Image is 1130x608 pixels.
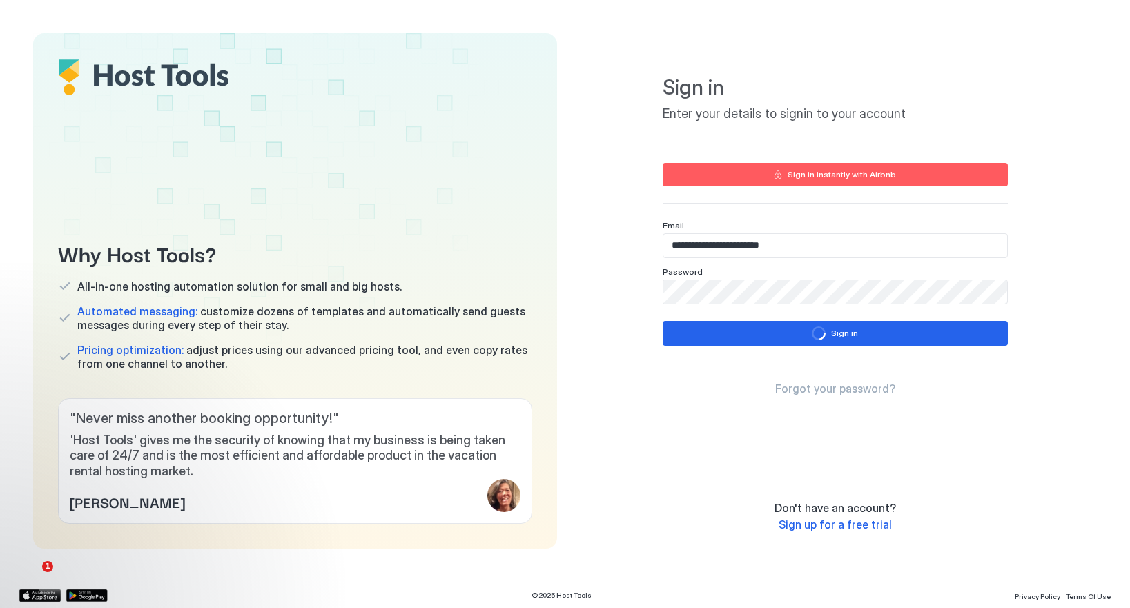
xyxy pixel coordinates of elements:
[663,234,1007,257] input: Input Field
[812,326,826,340] div: loading
[77,280,402,293] span: All-in-one hosting automation solution for small and big hosts.
[663,220,684,231] span: Email
[1066,592,1111,600] span: Terms Of Use
[1066,588,1111,602] a: Terms Of Use
[77,304,532,332] span: customize dozens of templates and automatically send guests messages during every step of their s...
[779,518,892,531] span: Sign up for a free trial
[779,518,892,532] a: Sign up for a free trial
[70,433,520,480] span: 'Host Tools' gives me the security of knowing that my business is being taken care of 24/7 and is...
[663,280,1007,304] input: Input Field
[532,591,592,600] span: © 2025 Host Tools
[77,304,197,318] span: Automated messaging:
[58,237,532,268] span: Why Host Tools?
[788,168,896,181] div: Sign in instantly with Airbnb
[77,343,532,371] span: adjust prices using our advanced pricing tool, and even copy rates from one channel to another.
[663,106,1008,122] span: Enter your details to signin to your account
[775,382,895,396] a: Forgot your password?
[775,501,896,515] span: Don't have an account?
[1015,592,1060,600] span: Privacy Policy
[66,589,108,602] a: Google Play Store
[70,410,520,427] span: " Never miss another booking opportunity! "
[663,321,1008,346] button: loadingSign in
[14,561,47,594] iframe: Intercom live chat
[1015,588,1060,602] a: Privacy Policy
[77,343,184,357] span: Pricing optimization:
[831,327,858,340] div: Sign in
[10,474,286,571] iframe: Intercom notifications message
[19,589,61,602] a: App Store
[663,266,703,277] span: Password
[663,75,1008,101] span: Sign in
[487,479,520,512] div: profile
[42,561,53,572] span: 1
[663,163,1008,186] button: Sign in instantly with Airbnb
